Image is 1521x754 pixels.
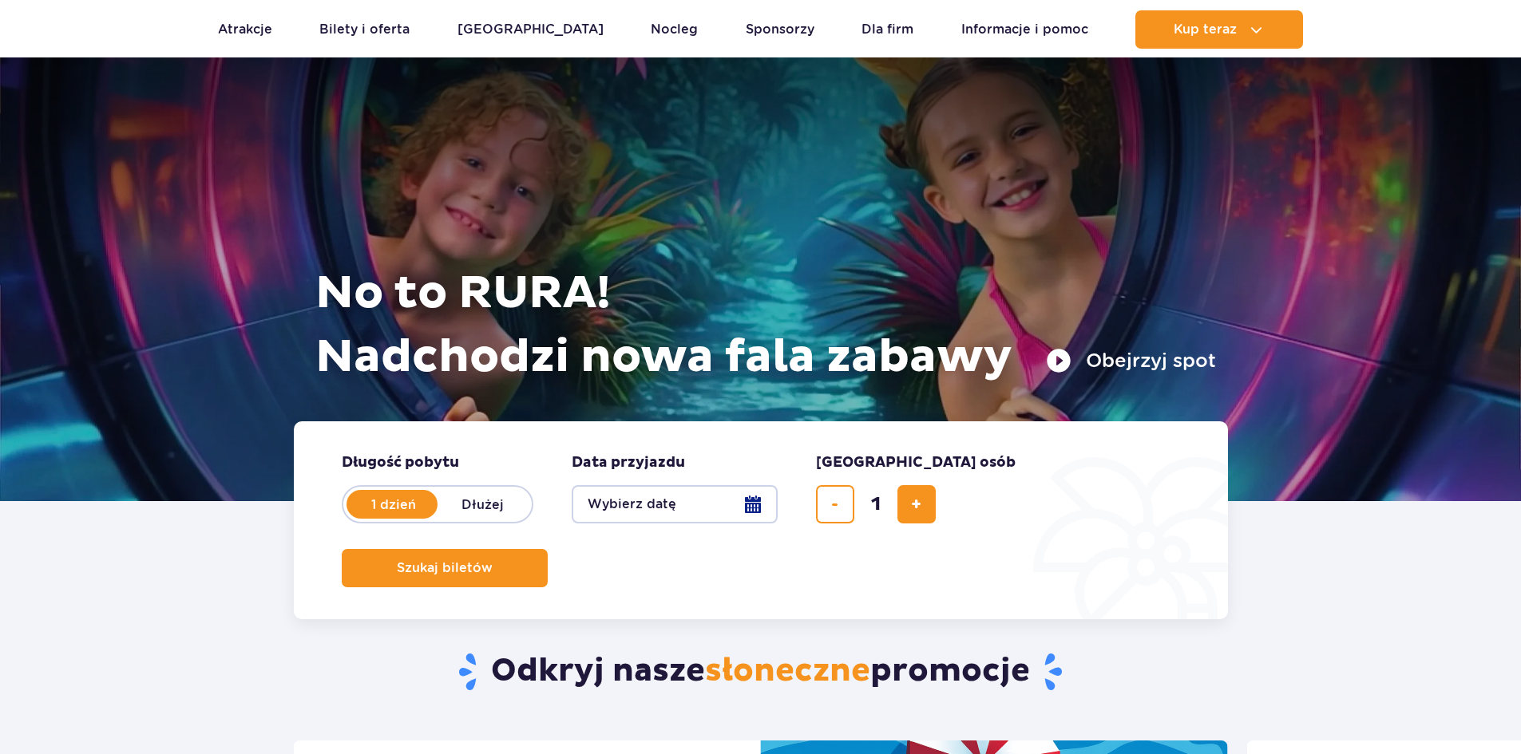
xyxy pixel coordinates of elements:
button: Wybierz datę [572,485,778,523]
button: Obejrzyj spot [1046,348,1216,373]
label: Dłużej [438,488,529,521]
span: Szukaj biletów [397,561,493,575]
a: Informacje i pomoc [961,10,1088,49]
a: Atrakcje [218,10,272,49]
span: Data przyjazdu [572,453,685,472]
h1: No to RURA! Nadchodzi nowa fala zabawy [315,262,1216,389]
a: Bilety i oferta [319,10,410,49]
a: Nocleg [651,10,698,49]
input: liczba biletów [857,485,895,523]
a: [GEOGRAPHIC_DATA] [457,10,604,49]
span: [GEOGRAPHIC_DATA] osób [816,453,1016,472]
label: 1 dzień [348,488,439,521]
button: Kup teraz [1135,10,1303,49]
button: usuń bilet [816,485,854,523]
h2: Odkryj nasze promocje [293,651,1228,693]
span: słoneczne [705,651,870,691]
button: Szukaj biletów [342,549,548,587]
form: Planowanie wizyty w Park of Poland [294,421,1228,619]
a: Dla firm [862,10,913,49]
a: Sponsorzy [746,10,814,49]
button: dodaj bilet [897,485,936,523]
span: Długość pobytu [342,453,459,472]
span: Kup teraz [1174,22,1237,37]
